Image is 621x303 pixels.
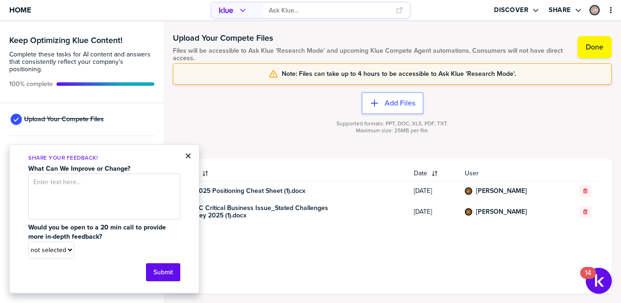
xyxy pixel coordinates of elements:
[465,170,558,177] span: User
[9,80,53,88] span: Active
[586,43,603,52] label: Done
[414,208,454,216] span: [DATE]
[28,223,168,241] strong: Would you be open to a 20 min call to provide more in-depth feedback?
[9,51,154,73] span: Complete these tasks for AI content and answers that consistently reflect your company’s position...
[586,268,612,294] button: Open Resource Center, 14 new notifications
[585,273,591,285] div: 14
[465,208,472,216] div: Jeni Coldiron
[28,164,130,173] strong: What Can We Improve or Change?
[494,6,528,14] label: Discover
[282,70,516,78] span: Note: Files can take up to 4 hours to be accessible to Ask Klue 'Research Mode'.
[24,116,104,123] span: Upload Your Compete Files
[385,99,415,108] label: Add Files
[146,263,180,281] button: Submit
[195,187,305,195] a: 2025 Positioning Cheat Sheet (1).docx
[414,187,454,195] span: [DATE]
[466,188,471,194] img: 49e9c7fd7563f7d291d99f5577b4b701-sml.png
[28,154,180,162] p: Share Your Feedback!
[173,47,568,62] span: Files will be accessible to Ask Klue 'Research Mode' and upcoming Klue Compete Agent automations....
[589,4,601,16] a: Edit Profile
[549,6,571,14] label: Share
[173,32,568,43] h1: Upload Your Compete Files
[466,209,471,215] img: 49e9c7fd7563f7d291d99f5577b4b701-sml.png
[476,208,527,216] a: [PERSON_NAME]
[590,6,599,14] img: 3194fe82d4e8f382fffc47f20c2f931c-sml.png
[356,127,429,134] span: Maximum size: 25MB per file.
[476,187,527,195] a: [PERSON_NAME]
[465,187,472,195] div: Jeni Coldiron
[185,150,191,161] button: Close
[414,170,427,177] span: Date
[589,5,600,15] div: Janelle Watson
[9,6,31,14] span: Home
[195,204,334,219] a: TC Critical Business Issue_Stated Challenges Key 2025 (1).docx
[269,3,391,18] input: Ask Klue...
[9,36,154,44] h3: Keep Optimizing Klue Content!
[336,120,448,127] span: Supported formats: PPT, DOC, XLS, PDF, TXT.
